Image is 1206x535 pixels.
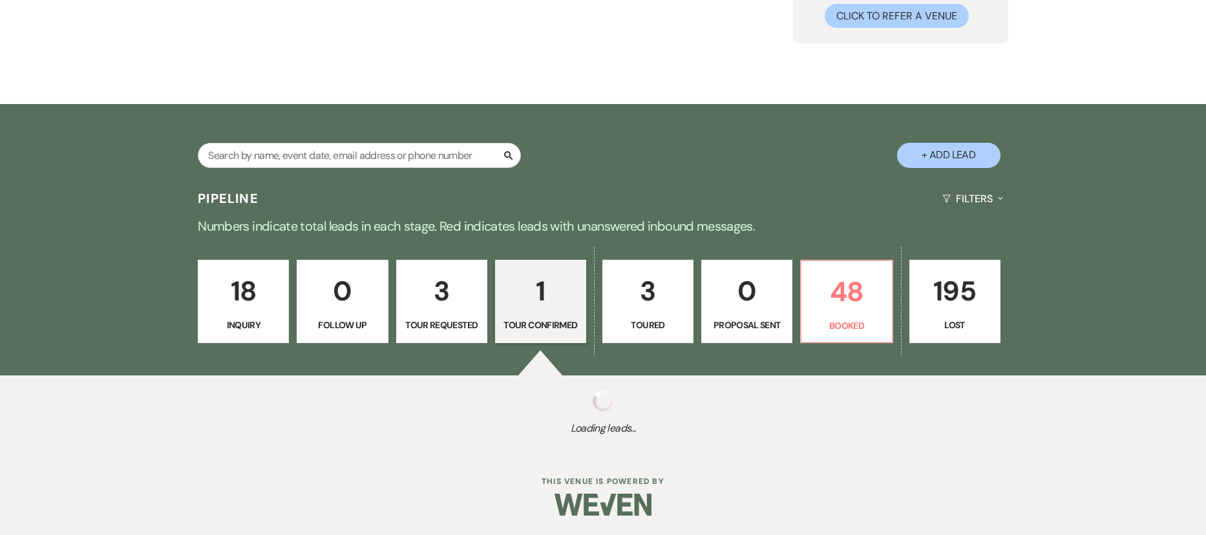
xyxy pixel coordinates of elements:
[593,391,613,412] img: loading spinner
[198,143,521,168] input: Search by name, event date, email address or phone number
[809,270,883,313] p: 48
[198,189,259,207] h3: Pipeline
[305,269,379,313] p: 0
[937,182,1008,216] button: Filters
[503,318,578,332] p: Tour Confirmed
[909,260,1000,344] a: 195Lost
[405,269,479,313] p: 3
[809,319,883,333] p: Booked
[495,260,586,344] a: 1Tour Confirmed
[198,260,289,344] a: 18Inquiry
[60,421,1145,436] span: Loading leads...
[611,318,685,332] p: Toured
[710,318,784,332] p: Proposal Sent
[918,269,992,313] p: 195
[405,318,479,332] p: Tour Requested
[503,269,578,313] p: 1
[825,4,969,28] button: Click to Refer a Venue
[305,318,379,332] p: Follow Up
[611,269,685,313] p: 3
[555,482,651,527] img: Weven Logo
[800,260,893,344] a: 48Booked
[297,260,388,344] a: 0Follow Up
[206,318,280,332] p: Inquiry
[918,318,992,332] p: Lost
[897,143,1000,168] button: + Add Lead
[396,260,487,344] a: 3Tour Requested
[710,269,784,313] p: 0
[138,216,1068,236] p: Numbers indicate total leads in each stage. Red indicates leads with unanswered inbound messages.
[602,260,693,344] a: 3Toured
[701,260,792,344] a: 0Proposal Sent
[206,269,280,313] p: 18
